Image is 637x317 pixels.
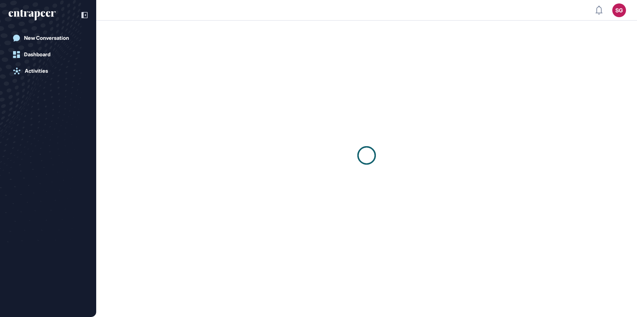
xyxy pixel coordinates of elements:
a: Activities [9,64,88,78]
div: entrapeer-logo [9,10,56,21]
a: Dashboard [9,48,88,61]
div: Activities [25,68,48,74]
div: Dashboard [24,51,51,58]
div: New Conversation [24,35,69,41]
button: SG [612,3,626,17]
a: New Conversation [9,31,88,45]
